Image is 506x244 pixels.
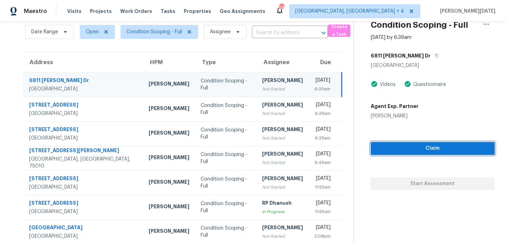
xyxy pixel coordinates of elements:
[437,8,495,15] span: [PERSON_NAME][DATE]
[67,8,82,15] span: Visits
[201,225,251,239] div: Condition Scoping - Full
[29,101,137,110] div: [STREET_ADDRESS]
[262,110,303,117] div: Not Started
[29,208,137,215] div: [GEOGRAPHIC_DATA]
[262,208,303,215] div: In Progress
[126,28,182,35] span: Condition Scoping - Full
[252,27,308,38] input: Search by address
[149,178,189,187] div: [PERSON_NAME]
[220,8,265,15] span: Geo Assignments
[201,102,251,116] div: Condition Scoping - Full
[149,154,189,163] div: [PERSON_NAME]
[262,150,303,159] div: [PERSON_NAME]
[262,135,303,142] div: Not Started
[201,176,251,190] div: Condition Scoping - Full
[314,184,331,191] div: 11:55am
[262,101,303,110] div: [PERSON_NAME]
[24,8,47,15] span: Maestro
[279,4,284,11] div: 68
[319,28,329,38] button: Open
[29,126,137,135] div: [STREET_ADDRESS]
[295,8,404,15] span: [GEOGRAPHIC_DATA], [GEOGRAPHIC_DATA] + 4
[314,126,331,135] div: [DATE]
[149,105,189,114] div: [PERSON_NAME]
[314,175,331,184] div: [DATE]
[201,127,251,141] div: Condition Scoping - Full
[314,86,330,93] div: 6:39am
[371,142,495,155] button: Claim
[262,224,303,233] div: [PERSON_NAME]
[371,52,430,59] h5: 6811 [PERSON_NAME] Dr
[86,28,99,35] span: Open
[161,9,175,14] span: Tasks
[262,175,303,184] div: [PERSON_NAME]
[29,86,137,93] div: [GEOGRAPHIC_DATA]
[184,8,211,15] span: Properties
[149,228,189,236] div: [PERSON_NAME]
[262,199,303,208] div: RP Dhanush
[201,151,251,165] div: Condition Scoping - Full
[262,77,303,86] div: [PERSON_NAME]
[314,150,331,159] div: [DATE]
[314,199,331,208] div: [DATE]
[314,159,331,166] div: 9:49am
[314,135,331,142] div: 6:39am
[31,28,58,35] span: Date Range
[262,233,303,240] div: Not Started
[143,53,195,72] th: HPM
[328,25,350,37] button: Create a Task
[371,80,378,88] img: Artifact Present Icon
[376,144,489,153] span: Claim
[29,147,137,156] div: [STREET_ADDRESS][PERSON_NAME]
[195,53,257,72] th: Type
[120,8,152,15] span: Work Orders
[371,62,495,69] div: [GEOGRAPHIC_DATA]
[378,81,396,88] div: Videos
[371,113,419,120] div: [PERSON_NAME]
[262,86,303,93] div: Not Started
[201,200,251,214] div: Condition Scoping - Full
[371,103,419,110] h5: Agent Exp. Partner
[262,126,303,135] div: [PERSON_NAME]
[331,23,347,39] span: Create a Task
[29,224,137,233] div: [GEOGRAPHIC_DATA]
[314,101,331,110] div: [DATE]
[29,233,137,240] div: [GEOGRAPHIC_DATA]
[29,77,137,86] div: 6811 [PERSON_NAME] Dr
[314,233,331,240] div: 2:08pm
[29,184,137,191] div: [GEOGRAPHIC_DATA]
[29,175,137,184] div: [STREET_ADDRESS]
[29,110,137,117] div: [GEOGRAPHIC_DATA]
[29,199,137,208] div: [STREET_ADDRESS]
[430,49,440,62] button: Copy Address
[257,53,309,72] th: Assignee
[314,224,331,233] div: [DATE]
[90,8,112,15] span: Projects
[371,34,411,41] div: [DATE] by 6:39am
[262,159,303,166] div: Not Started
[314,208,331,215] div: 11:55am
[314,110,331,117] div: 6:39am
[22,53,143,72] th: Address
[371,21,468,28] h2: Condition Scoping - Full
[314,77,330,86] div: [DATE]
[29,156,137,170] div: [GEOGRAPHIC_DATA], [GEOGRAPHIC_DATA], 75010
[201,77,251,91] div: Condition Scoping - Full
[149,80,189,89] div: [PERSON_NAME]
[411,81,446,88] div: Questionnaire
[262,184,303,191] div: Not Started
[149,129,189,138] div: [PERSON_NAME]
[210,28,231,35] span: Assignee
[149,203,189,212] div: [PERSON_NAME]
[29,135,137,142] div: [GEOGRAPHIC_DATA]
[309,53,342,72] th: Due
[404,80,411,88] img: Artifact Present Icon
